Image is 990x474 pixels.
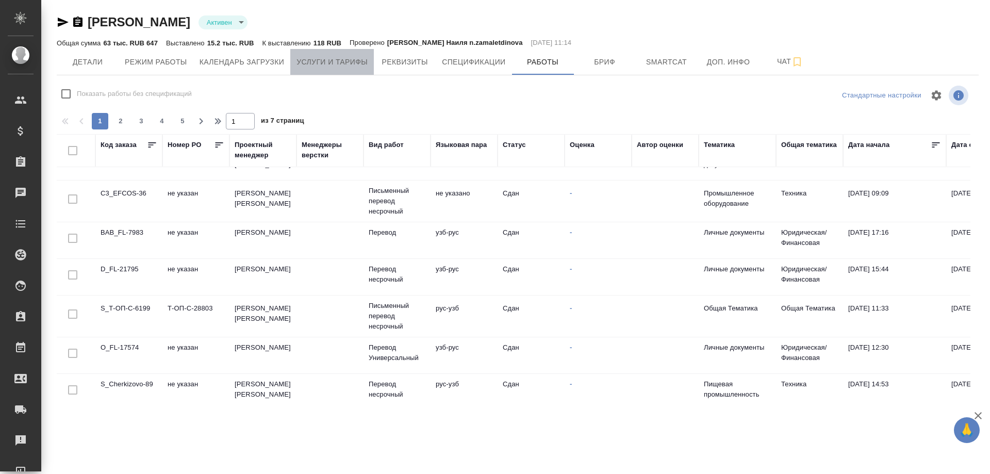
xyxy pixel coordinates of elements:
[781,140,837,150] div: Общая тематика
[776,374,843,410] td: Техника
[431,222,498,258] td: узб-рус
[580,56,630,69] span: Бриф
[112,116,129,126] span: 2
[570,140,595,150] div: Оценка
[387,38,523,48] p: [PERSON_NAME] Наиля n.zamaletdinova
[498,374,565,410] td: Сдан
[704,140,735,150] div: Тематика
[207,39,254,47] p: 15.2 тыс. RUB
[704,188,771,209] p: Промышленное оборудование
[498,183,565,219] td: Сдан
[949,86,970,105] span: Посмотреть информацию
[95,259,162,295] td: D_FL-21795
[843,183,946,219] td: [DATE] 09:09
[704,303,771,314] p: Общая Тематика
[162,222,229,258] td: не указан
[498,337,565,373] td: Сдан
[380,56,430,69] span: Реквизиты
[229,374,296,410] td: [PERSON_NAME] [PERSON_NAME]
[261,115,304,129] span: из 7 страниц
[570,265,572,273] a: -
[369,342,425,363] p: Перевод Универсальный
[498,298,565,334] td: Сдан
[204,18,235,27] button: Активен
[101,140,137,150] div: Код заказа
[704,342,771,353] p: Личные документы
[57,39,103,47] p: Общая сумма
[95,222,162,258] td: BAB_FL-7983
[162,337,229,373] td: не указан
[229,183,296,219] td: [PERSON_NAME] [PERSON_NAME]
[637,140,683,150] div: Автор оценки
[154,116,170,126] span: 4
[262,39,313,47] p: К выставлению
[296,56,368,69] span: Услуги и тарифы
[843,222,946,258] td: [DATE] 17:16
[174,116,191,126] span: 5
[843,337,946,373] td: [DATE] 12:30
[776,337,843,373] td: Юридическая/Финансовая
[704,56,753,69] span: Доп. инфо
[168,140,201,150] div: Номер PO
[369,264,425,285] p: Перевод несрочный
[162,183,229,219] td: не указан
[570,344,572,351] a: -
[229,298,296,334] td: [PERSON_NAME] [PERSON_NAME]
[88,15,190,29] a: [PERSON_NAME]
[843,298,946,334] td: [DATE] 11:33
[791,56,803,68] svg: Подписаться
[954,417,980,443] button: 🙏
[229,337,296,373] td: [PERSON_NAME]
[369,227,425,238] p: Перевод
[436,140,487,150] div: Языковая пара
[146,39,158,47] p: 647
[369,140,404,150] div: Вид работ
[133,116,150,126] span: 3
[162,298,229,334] td: Т-ОП-С-28803
[229,259,296,295] td: [PERSON_NAME]
[57,16,69,28] button: Скопировать ссылку для ЯМессенджера
[958,419,976,441] span: 🙏
[77,89,192,99] span: Показать работы без спецификаций
[95,183,162,219] td: C3_EFCOS-36
[431,337,498,373] td: узб-рус
[839,88,924,104] div: split button
[162,259,229,295] td: не указан
[704,379,771,400] p: Пищевая промышленность
[125,56,187,69] span: Режим работы
[229,222,296,258] td: [PERSON_NAME]
[843,374,946,410] td: [DATE] 14:53
[570,228,572,236] a: -
[199,15,247,29] div: Активен
[95,374,162,410] td: S_Cherkizovo-89
[166,39,207,47] p: Выставлено
[95,298,162,334] td: S_Т-ОП-С-6199
[848,140,889,150] div: Дата начала
[642,56,691,69] span: Smartcat
[154,113,170,129] button: 4
[442,56,505,69] span: Спецификации
[431,298,498,334] td: рус-узб
[369,186,425,217] p: Письменный перевод несрочный
[95,337,162,373] td: O_FL-17574
[776,222,843,258] td: Юридическая/Финансовая
[570,304,572,312] a: -
[350,38,387,48] p: Проверено
[313,39,341,47] p: 118 RUB
[431,183,498,219] td: не указано
[112,113,129,129] button: 2
[776,298,843,334] td: Общая Тематика
[924,83,949,108] span: Настроить таблицу
[369,379,425,400] p: Перевод несрочный
[704,227,771,238] p: Личные документы
[951,140,989,150] div: Дата сдачи
[63,56,112,69] span: Детали
[503,140,526,150] div: Статус
[369,301,425,332] p: Письменный перевод несрочный
[704,264,771,274] p: Личные документы
[103,39,146,47] p: 63 тыс. RUB
[235,140,291,160] div: Проектный менеджер
[174,113,191,129] button: 5
[843,259,946,295] td: [DATE] 15:44
[162,374,229,410] td: не указан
